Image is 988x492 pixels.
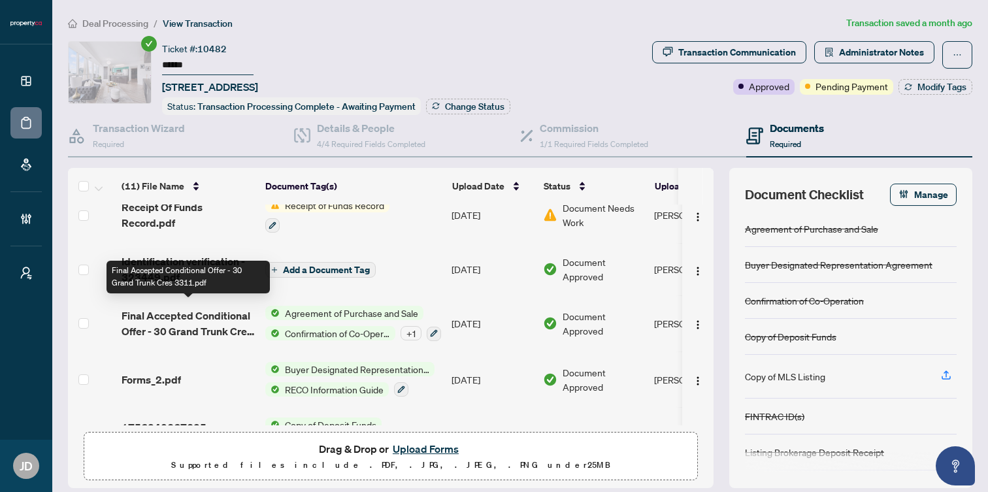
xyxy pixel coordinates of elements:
span: [STREET_ADDRESS] [162,79,258,95]
span: Pending Payment [815,79,888,93]
p: Supported files include .PDF, .JPG, .JPEG, .PNG under 25 MB [92,457,689,473]
img: Logo [693,376,703,386]
td: [DATE] [446,352,538,408]
td: [PERSON_NAME] [649,243,747,295]
span: Receipt of Funds Record [280,198,389,212]
th: Uploaded By [650,168,748,205]
img: Document Status [543,316,557,331]
button: Manage [890,184,957,206]
span: Confirmation of Co-Operation [280,326,395,340]
span: Document Checklist [745,186,864,204]
img: Status Icon [265,326,280,340]
span: Required [770,139,801,149]
td: [PERSON_NAME] [649,188,747,244]
div: + 1 [401,326,421,340]
span: Forms_2.pdf [122,372,181,387]
div: FINTRAC ID(s) [745,409,804,423]
button: Status IconAgreement of Purchase and SaleStatus IconConfirmation of Co-Operation+1 [265,306,441,341]
button: Open asap [936,446,975,485]
img: Document Status [543,262,557,276]
td: [DATE] [446,188,538,244]
span: Add a Document Tag [283,265,370,274]
span: Deal Processing [82,18,148,29]
span: Change Status [445,102,504,111]
button: Status IconReceipt of Funds Record [265,198,389,233]
span: Agreement of Purchase and Sale [280,306,423,320]
img: Document Status [543,372,557,387]
button: Logo [687,259,708,280]
button: Add a Document Tag [265,261,376,278]
span: plus [271,267,278,273]
button: Upload Forms [389,440,463,457]
span: 4/4 Required Fields Completed [317,139,425,149]
div: Buyer Designated Representation Agreement [745,257,932,272]
button: Modify Tags [898,79,972,95]
span: Drag & Drop or [319,440,463,457]
h4: Details & People [317,120,425,136]
span: Modify Tags [917,82,966,91]
span: JD [20,457,33,475]
button: Logo [687,205,708,225]
td: [DATE] [446,407,538,463]
span: 1756840367385-IMG1017.jpg [122,419,255,451]
button: Add a Document Tag [265,262,376,278]
span: Required [93,139,124,149]
button: Status IconCopy of Deposit Funds [265,418,382,453]
span: home [68,19,77,28]
th: Upload Date [447,168,538,205]
article: Transaction saved a month ago [846,16,972,31]
span: Document Approved [563,255,644,284]
img: Logo [693,212,703,222]
span: Document Approved [563,309,644,338]
h4: Commission [540,120,648,136]
span: check-circle [141,36,157,52]
span: solution [825,48,834,57]
span: (11) File Name [122,179,184,193]
button: Logo [687,313,708,334]
th: Document Tag(s) [260,168,447,205]
td: [PERSON_NAME] [649,352,747,408]
span: user-switch [20,267,33,280]
span: ellipsis [953,50,962,59]
img: IMG-C12367644_1.jpg [69,42,151,103]
h4: Documents [770,120,824,136]
img: Document Status [543,208,557,222]
img: Status Icon [265,418,280,432]
span: Transaction Processing Complete - Awaiting Payment [197,101,416,112]
button: Change Status [426,99,510,114]
span: Buyer Designated Representation Agreement [280,362,435,376]
span: Administrator Notes [839,42,924,63]
td: [DATE] [446,295,538,352]
span: Copy of Deposit Funds [280,418,382,432]
div: Ticket #: [162,41,227,56]
span: Drag & Drop orUpload FormsSupported files include .PDF, .JPG, .JPEG, .PNG under25MB [84,433,697,481]
div: Agreement of Purchase and Sale [745,221,878,236]
span: Approved [749,79,789,93]
th: Status [538,168,650,205]
img: Status Icon [265,362,280,376]
span: Final Accepted Conditional Offer - 30 Grand Trunk Cres 3311.pdf [122,308,255,339]
span: Receipt Of Funds Record.pdf [122,199,255,231]
span: RECO Information Guide [280,382,389,397]
img: Logo [693,320,703,330]
button: Administrator Notes [814,41,934,63]
span: 10482 [197,43,227,55]
td: [DATE] [446,243,538,295]
td: [PERSON_NAME] [649,295,747,352]
th: (11) File Name [116,168,260,205]
img: Status Icon [265,382,280,397]
button: Transaction Communication [652,41,806,63]
div: Copy of Deposit Funds [745,329,836,344]
h4: Transaction Wizard [93,120,185,136]
img: logo [10,20,42,27]
img: Logo [693,266,703,276]
span: Status [544,179,570,193]
div: Final Accepted Conditional Offer - 30 Grand Trunk Cres 3311.pdf [107,261,270,293]
div: Confirmation of Co-Operation [745,293,864,308]
span: View Transaction [163,18,233,29]
div: Status: [162,97,421,115]
img: Status Icon [265,198,280,212]
div: Transaction Communication [678,42,796,63]
span: Document Approved [563,365,644,394]
button: Logo [687,369,708,390]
